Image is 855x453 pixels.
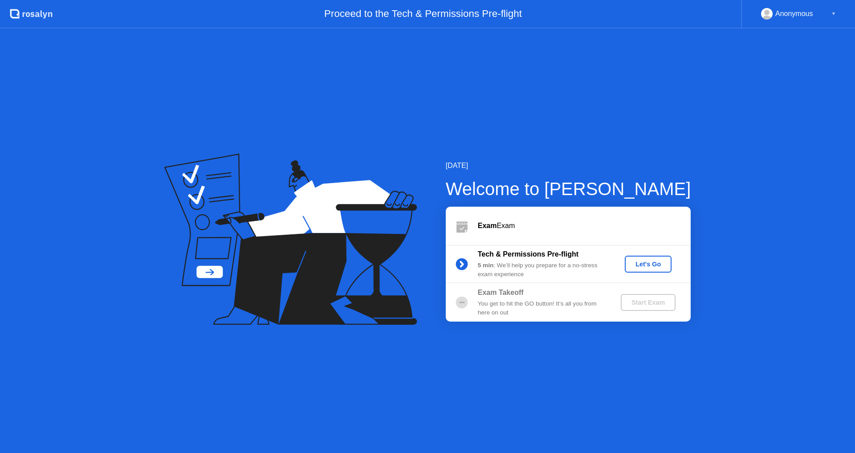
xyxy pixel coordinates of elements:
div: : We’ll help you prepare for a no-stress exam experience [478,261,606,279]
div: Anonymous [775,8,813,20]
b: Tech & Permissions Pre-flight [478,250,578,258]
div: [DATE] [446,160,691,171]
div: Welcome to [PERSON_NAME] [446,175,691,202]
b: Exam Takeoff [478,289,524,296]
div: ▼ [831,8,836,20]
b: 5 min [478,262,494,269]
div: Start Exam [624,299,672,306]
div: Let's Go [628,261,668,268]
button: Let's Go [625,256,672,273]
div: You get to hit the GO button! It’s all you from here on out [478,299,606,318]
div: Exam [478,220,691,231]
b: Exam [478,222,497,229]
button: Start Exam [621,294,676,311]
